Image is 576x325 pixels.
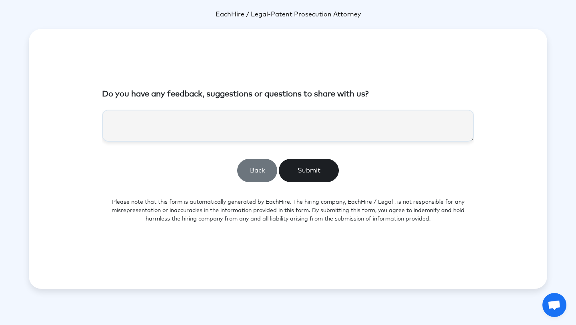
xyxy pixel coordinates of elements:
p: Please note that this form is automatically generated by EachHire. The hiring company, EachHire /... [102,189,474,233]
span: EachHire / Legal [216,11,268,18]
button: Back [237,159,277,182]
a: Open chat [542,293,566,317]
span: Patent Prosecution Attorney [271,11,361,18]
p: - [29,10,547,19]
p: Do you have any feedback, suggestions or questions to share with us? [102,88,474,100]
button: Submit [279,159,339,182]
